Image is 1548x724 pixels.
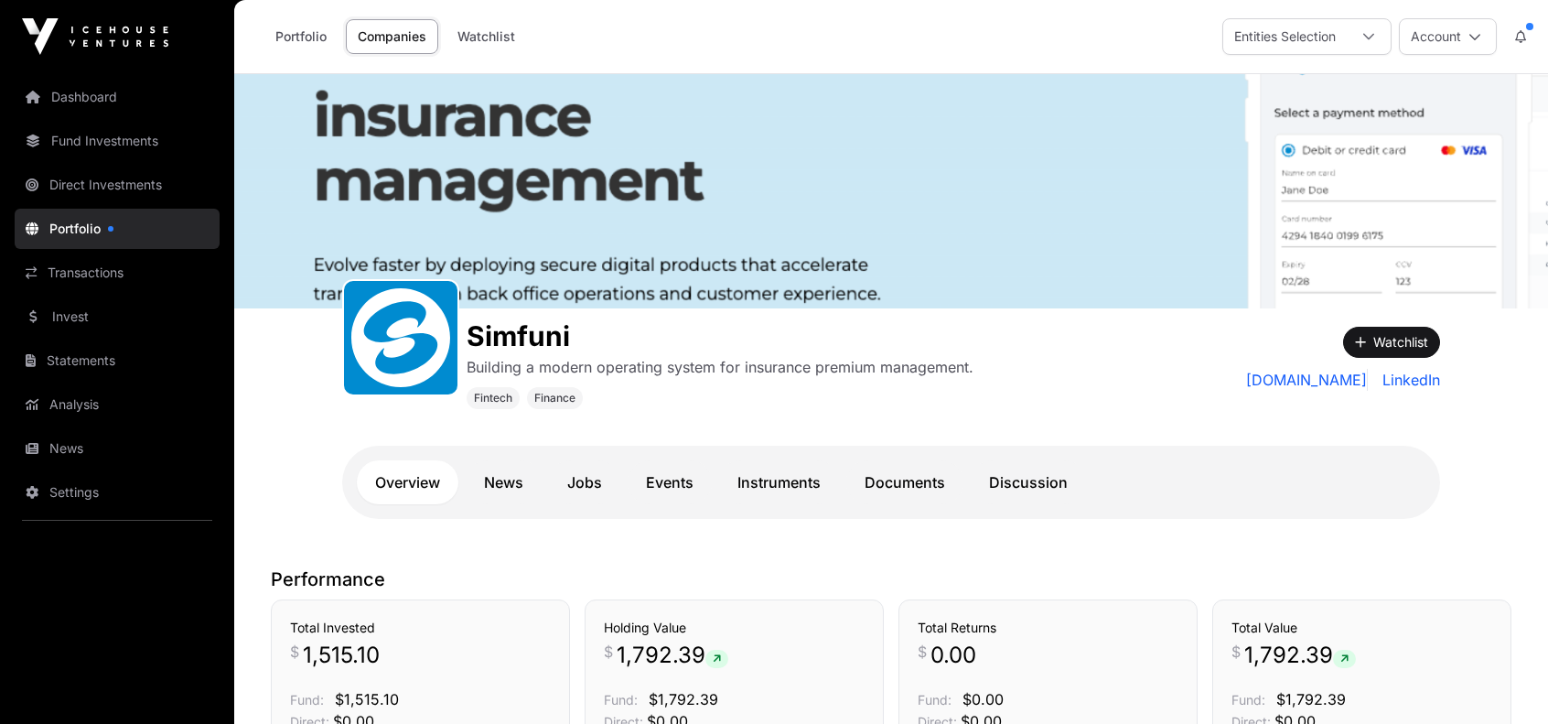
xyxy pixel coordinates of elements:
[1343,327,1440,358] button: Watchlist
[15,165,220,205] a: Direct Investments
[467,356,973,378] p: Building a modern operating system for insurance premium management.
[1246,369,1368,391] a: [DOMAIN_NAME]
[15,121,220,161] a: Fund Investments
[15,340,220,381] a: Statements
[474,391,512,405] span: Fintech
[234,74,1548,308] img: Simfuni
[22,18,168,55] img: Icehouse Ventures Logo
[918,692,951,708] span: Fund:
[930,641,976,670] span: 0.00
[617,641,728,670] span: 1,792.39
[467,319,973,352] h1: Simfuni
[290,641,299,663] span: $
[1231,619,1492,637] h3: Total Value
[719,460,839,504] a: Instruments
[263,19,339,54] a: Portfolio
[971,460,1086,504] a: Discussion
[466,460,542,504] a: News
[1375,369,1440,391] a: LinkedIn
[962,690,1004,708] span: $0.00
[1457,636,1548,724] iframe: Chat Widget
[1244,641,1356,670] span: 1,792.39
[1231,692,1265,708] span: Fund:
[357,460,458,504] a: Overview
[15,428,220,469] a: News
[290,692,324,708] span: Fund:
[628,460,712,504] a: Events
[549,460,620,504] a: Jobs
[1276,690,1346,708] span: $1,792.39
[918,641,927,663] span: $
[271,567,1511,592] p: Performance
[604,692,638,708] span: Fund:
[15,253,220,293] a: Transactions
[15,77,220,117] a: Dashboard
[303,641,380,670] span: 1,515.10
[604,619,865,637] h3: Holding Value
[351,288,450,387] img: Simfuni-favicon.svg
[15,209,220,249] a: Portfolio
[1223,19,1347,54] div: Entities Selection
[846,460,963,504] a: Documents
[15,472,220,513] a: Settings
[534,391,575,405] span: Finance
[346,19,438,54] a: Companies
[1399,18,1497,55] button: Account
[335,690,399,708] span: $1,515.10
[649,690,718,708] span: $1,792.39
[15,384,220,425] a: Analysis
[918,619,1178,637] h3: Total Returns
[15,297,220,337] a: Invest
[446,19,527,54] a: Watchlist
[604,641,613,663] span: $
[357,460,1425,504] nav: Tabs
[1231,641,1241,663] span: $
[290,619,551,637] h3: Total Invested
